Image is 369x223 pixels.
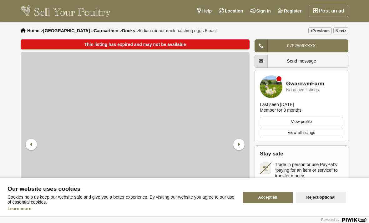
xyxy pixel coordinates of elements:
[286,88,319,92] div: No active listings
[94,28,119,33] a: Carmarthen
[296,192,346,203] button: Reject optional
[260,128,343,137] a: View all listings
[21,5,110,17] img: Sell Your Poultry
[21,39,250,49] div: This listing has expired and may not be available
[8,195,235,205] p: Cookies help us keep our website safe and give you a better experience. By visiting our website y...
[43,28,90,33] a: [GEOGRAPHIC_DATA]
[308,27,332,34] a: Previous
[193,5,215,17] a: Help
[27,28,39,33] a: Home
[91,28,118,33] li: >
[122,28,135,33] a: Ducks
[119,28,135,33] li: >
[287,58,316,63] span: Send message
[246,5,274,17] a: Sign in
[8,186,235,192] span: Our website uses cookies
[260,102,294,107] div: Last seen [DATE]
[333,27,348,34] a: Next
[260,75,282,98] img: GwarcwmFarm
[8,206,31,211] a: Learn more
[136,28,218,33] li: >
[274,5,305,17] a: Register
[287,43,316,48] span: 0752506XXXX
[139,28,218,33] span: Indian runner duck hatching eggs 6 pack
[309,5,348,17] a: Post an ad
[255,39,348,52] a: 0752506XXXX
[321,218,339,221] span: Powered by
[275,162,343,179] span: Trade in person or use PayPal's “paying for an item or service” to transfer money
[41,28,90,33] li: >
[276,76,281,81] div: Member is offline
[260,107,301,113] div: Member for 3 months
[255,55,348,68] a: Send message
[260,151,343,157] h2: Stay safe
[286,81,324,87] a: GwarcwmFarm
[243,192,293,203] button: Accept all
[215,5,246,17] a: Location
[260,117,343,126] a: View profile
